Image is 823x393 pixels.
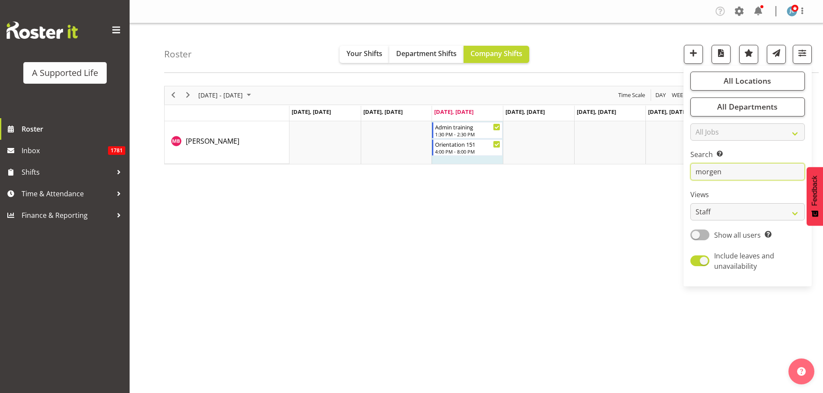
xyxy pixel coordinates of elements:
span: Feedback [811,176,819,206]
span: All Locations [724,75,771,86]
button: October 2025 [197,90,255,101]
button: Previous [168,90,179,101]
button: Add a new shift [684,45,703,64]
div: Sep 29 - Oct 05, 2025 [195,86,256,104]
span: [DATE], [DATE] [292,108,331,116]
div: Morgen Brackebush"s event - Orientation 151 Begin From Wednesday, October 1, 2025 at 4:00:00 PM G... [432,139,502,156]
span: [DATE], [DATE] [505,108,545,116]
label: Views [690,189,805,200]
button: Send a list of all shifts for the selected filtered period to all rostered employees. [767,45,786,64]
button: Filter Shifts [793,45,812,64]
td: Morgen Brackebush resource [165,121,289,164]
button: Download a PDF of the roster according to the set date range. [712,45,731,64]
button: Department Shifts [389,46,464,63]
span: Inbox [22,144,108,157]
button: Your Shifts [340,46,389,63]
span: Your Shifts [346,49,382,58]
img: help-xxl-2.png [797,367,806,376]
button: Highlight an important date within the roster. [739,45,758,64]
button: Next [182,90,194,101]
div: next period [181,86,195,104]
button: All Locations [690,72,805,91]
span: Shifts [22,166,112,179]
span: Show all users [714,230,761,240]
button: Time Scale [617,90,647,101]
button: Timeline Day [654,90,667,101]
div: Morgen Brackebush"s event - Admin training Begin From Wednesday, October 1, 2025 at 1:30:00 PM GM... [432,122,502,138]
div: 4:00 PM - 8:00 PM [435,148,500,155]
button: Feedback - Show survey [807,167,823,226]
div: Orientation 151 [435,140,500,148]
div: previous period [166,86,181,104]
span: Time & Attendance [22,187,112,200]
div: A Supported Life [32,66,98,79]
span: Day [655,90,667,101]
img: Rosterit website logo [6,22,78,39]
a: [PERSON_NAME] [186,136,239,146]
table: Timeline Week of October 1, 2025 [289,121,788,164]
div: Admin training [435,123,500,131]
span: Department Shifts [396,49,457,58]
button: Timeline Week [670,90,688,101]
input: Search [690,163,805,180]
span: [DATE], [DATE] [434,108,473,116]
span: [DATE], [DATE] [648,108,687,116]
span: [DATE] - [DATE] [197,90,244,101]
span: Company Shifts [470,49,522,58]
span: All Departments [717,101,778,112]
button: Company Shifts [464,46,529,63]
span: [DATE], [DATE] [577,108,616,116]
div: Timeline Week of October 1, 2025 [164,86,788,164]
div: 1:30 PM - 2:30 PM [435,131,500,138]
span: Roster [22,123,125,135]
h4: Roster [164,49,192,59]
span: 1781 [108,146,125,155]
span: Time Scale [617,90,646,101]
span: [DATE], [DATE] [363,108,403,116]
img: jess-clark3304.jpg [787,6,797,16]
button: All Departments [690,97,805,116]
span: Include leaves and unavailability [714,251,774,271]
span: Week [671,90,687,101]
span: Finance & Reporting [22,209,112,222]
label: Search [690,149,805,160]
